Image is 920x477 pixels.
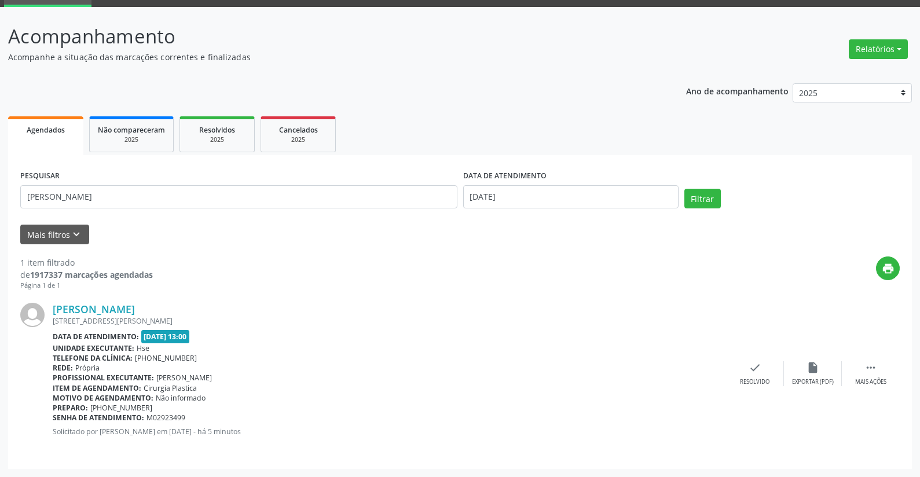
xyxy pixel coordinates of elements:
div: 2025 [269,135,327,144]
span: [PERSON_NAME] [156,373,212,383]
div: Página 1 de 1 [20,281,153,291]
b: Unidade executante: [53,343,134,353]
strong: 1917337 marcações agendadas [30,269,153,280]
span: Hse [137,343,149,353]
p: Acompanhe a situação das marcações correntes e finalizadas [8,51,641,63]
div: 2025 [188,135,246,144]
span: [PHONE_NUMBER] [135,353,197,363]
span: Própria [75,363,100,373]
span: Cirurgia Plastica [144,383,197,393]
a: [PERSON_NAME] [53,303,135,315]
p: Solicitado por [PERSON_NAME] em [DATE] - há 5 minutos [53,427,726,436]
div: Resolvido [740,378,769,386]
i: check [749,361,761,374]
i:  [864,361,877,374]
p: Ano de acompanhamento [686,83,789,98]
button: Relatórios [849,39,908,59]
span: [DATE] 13:00 [141,330,190,343]
div: de [20,269,153,281]
button: Mais filtroskeyboard_arrow_down [20,225,89,245]
span: [PHONE_NUMBER] [90,403,152,413]
input: Selecione um intervalo [463,185,679,208]
div: Mais ações [855,378,886,386]
label: PESQUISAR [20,167,60,185]
span: Resolvidos [199,125,235,135]
span: Cancelados [279,125,318,135]
label: DATA DE ATENDIMENTO [463,167,547,185]
div: [STREET_ADDRESS][PERSON_NAME] [53,316,726,326]
span: Agendados [27,125,65,135]
i: keyboard_arrow_down [70,228,83,241]
b: Item de agendamento: [53,383,141,393]
b: Preparo: [53,403,88,413]
button: print [876,256,900,280]
i: print [882,262,895,275]
button: Filtrar [684,189,721,208]
div: 2025 [98,135,165,144]
span: M02923499 [146,413,185,423]
b: Telefone da clínica: [53,353,133,363]
div: 1 item filtrado [20,256,153,269]
img: img [20,303,45,327]
b: Profissional executante: [53,373,154,383]
input: Nome, código do beneficiário ou CPF [20,185,457,208]
div: Exportar (PDF) [792,378,834,386]
b: Senha de atendimento: [53,413,144,423]
p: Acompanhamento [8,22,641,51]
i: insert_drive_file [807,361,819,374]
span: Não informado [156,393,206,403]
b: Rede: [53,363,73,373]
b: Motivo de agendamento: [53,393,153,403]
span: Não compareceram [98,125,165,135]
b: Data de atendimento: [53,332,139,342]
